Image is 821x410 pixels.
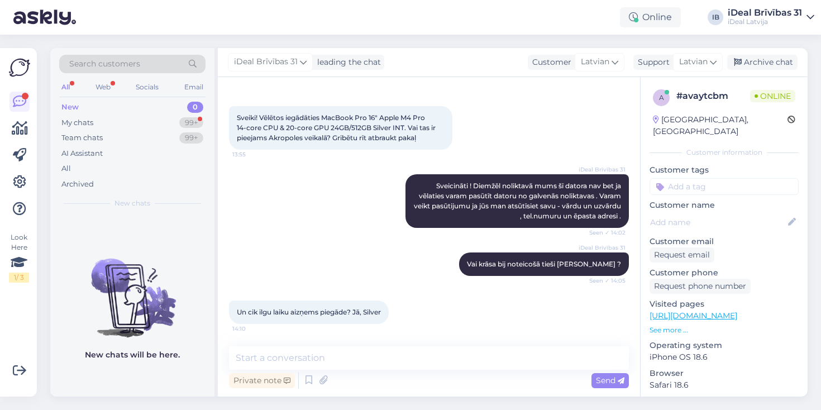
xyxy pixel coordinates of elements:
span: Vai krāsa bij noteicošā tieši [PERSON_NAME] ? [467,260,621,268]
span: Un cik ilgu laiku aizņems piegāde? Jā, Silver [237,308,381,316]
input: Add name [650,216,786,228]
span: Latvian [679,56,708,68]
span: Send [596,375,624,385]
p: Visited pages [650,298,799,310]
span: Search customers [69,58,140,70]
p: Safari 18.6 [650,379,799,391]
div: 0 [187,102,203,113]
span: Sveicināti ! Diemžēl noliktavā mums šī datora nav bet ja vēlaties varam pasūtīt datoru no galvenā... [414,182,623,220]
div: 99+ [179,132,203,144]
p: See more ... [650,325,799,335]
div: Online [620,7,681,27]
p: Customer email [650,236,799,247]
div: Team chats [61,132,103,144]
span: Latvian [581,56,609,68]
span: Online [750,90,795,102]
div: # avaytcbm [676,89,750,103]
div: [GEOGRAPHIC_DATA], [GEOGRAPHIC_DATA] [653,114,787,137]
img: No chats [50,239,214,339]
div: Private note [229,373,295,388]
div: Request email [650,247,714,263]
span: iDeal Brīvības 31 [579,244,626,252]
div: Email [182,80,206,94]
span: New chats [114,198,150,208]
span: Sveiki! Vēlētos iegādāties MacBook Pro 16" Apple M4 Pro 14‑core CPU & 20‑core GPU 24GB/512GB Silv... [237,113,437,142]
p: Browser [650,368,799,379]
input: Add a tag [650,178,799,195]
p: Customer name [650,199,799,211]
span: 13:55 [232,150,274,159]
img: Askly Logo [9,57,30,78]
p: Operating system [650,340,799,351]
div: Support [633,56,670,68]
div: Customer [528,56,571,68]
p: New chats will be here. [85,349,180,361]
div: Request phone number [650,279,751,294]
p: iPhone OS 18.6 [650,351,799,363]
div: Look Here [9,232,29,283]
div: My chats [61,117,93,128]
a: iDeal Brīvības 31iDeal Latvija [728,8,814,26]
div: leading the chat [313,56,381,68]
span: a [659,93,664,102]
span: iDeal Brīvības 31 [579,165,626,174]
div: AI Assistant [61,148,103,159]
div: IB [708,9,723,25]
a: [URL][DOMAIN_NAME] [650,311,737,321]
span: Seen ✓ 14:05 [584,276,626,285]
div: Archived [61,179,94,190]
div: New [61,102,79,113]
span: iDeal Brīvības 31 [234,56,298,68]
p: Customer phone [650,267,799,279]
span: Seen ✓ 14:02 [584,228,626,237]
span: 14:10 [232,325,274,333]
div: Web [93,80,113,94]
div: Socials [133,80,161,94]
div: 99+ [179,117,203,128]
p: Customer tags [650,164,799,176]
div: iDeal Brīvības 31 [728,8,802,17]
div: Customer information [650,147,799,158]
div: All [61,163,71,174]
div: All [59,80,72,94]
div: iDeal Latvija [728,17,802,26]
div: 1 / 3 [9,273,29,283]
div: Archive chat [727,55,798,70]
